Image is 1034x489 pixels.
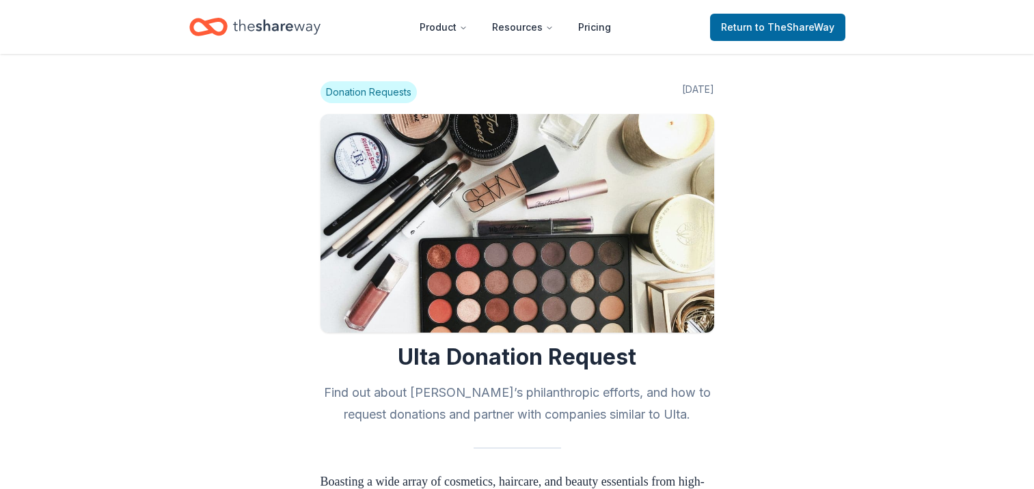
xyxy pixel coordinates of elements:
[321,114,714,333] img: Image for Ulta Donation Request
[721,19,834,36] span: Return
[682,81,714,103] span: [DATE]
[321,81,417,103] span: Donation Requests
[567,14,622,41] a: Pricing
[409,14,478,41] button: Product
[409,11,622,43] nav: Main
[710,14,845,41] a: Returnto TheShareWay
[755,21,834,33] span: to TheShareWay
[189,11,321,43] a: Home
[481,14,564,41] button: Resources
[321,344,714,371] h1: Ulta Donation Request
[321,382,714,425] h2: Find out about [PERSON_NAME]’s philanthropic efforts, and how to request donations and partner wi...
